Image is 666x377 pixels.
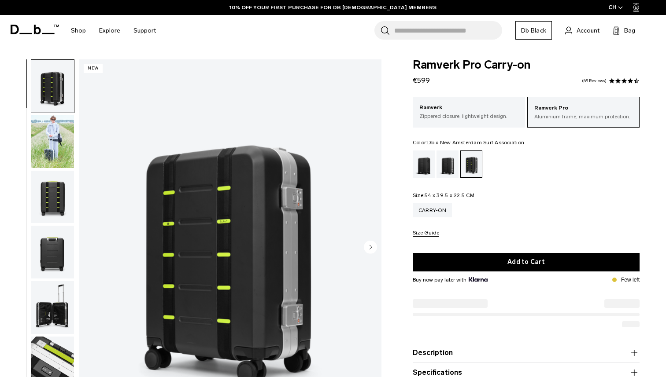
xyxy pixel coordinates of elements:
[64,15,163,46] nav: Main Navigation
[534,104,633,113] p: Ramverk Pro
[413,193,474,198] legend: Size:
[413,97,525,127] a: Ramverk Zippered closure, lightweight design.
[31,60,74,113] img: Ramverk Pro Carry-on Db x New Amsterdam Surf Association
[613,25,635,36] button: Bag
[624,26,635,35] span: Bag
[413,203,452,217] a: Carry-on
[413,76,430,84] span: €599
[31,115,74,168] button: Ramverk Pro Carry-on Db x New Amsterdam Surf Association
[437,150,459,178] a: Silver
[413,230,439,237] button: Size Guide
[413,150,435,178] a: Black Out
[71,15,86,46] a: Shop
[460,150,482,178] a: Db x New Amsterdam Surf Association
[413,276,488,284] span: Buy now pay later with
[469,277,488,282] img: {"height" => 20, "alt" => "Klarna"}
[577,26,599,35] span: Account
[425,192,474,198] span: 54 x 39.5 x 22.5 CM
[364,240,377,255] button: Next slide
[31,171,74,223] img: Ramverk Pro Carry-on Db x New Amsterdam Surf Association
[413,59,640,71] span: Ramverk Pro Carry-on
[31,59,74,113] button: Ramverk Pro Carry-on Db x New Amsterdam Surf Association
[515,21,552,40] a: Db Black
[31,225,74,279] button: Ramverk Pro Carry-on Db x New Amsterdam Surf Association
[31,115,74,168] img: Ramverk Pro Carry-on Db x New Amsterdam Surf Association
[84,64,103,73] p: New
[31,281,74,334] img: Ramverk Pro Carry-on Db x New Amsterdam Surf Association
[621,276,640,284] p: Few left
[133,15,156,46] a: Support
[31,170,74,224] button: Ramverk Pro Carry-on Db x New Amsterdam Surf Association
[413,348,640,358] button: Description
[413,140,524,145] legend: Color:
[534,113,633,121] p: Aluminium frame, maximum protection.
[31,226,74,278] img: Ramverk Pro Carry-on Db x New Amsterdam Surf Association
[99,15,120,46] a: Explore
[229,4,437,11] a: 10% OFF YOUR FIRST PURCHASE FOR DB [DEMOGRAPHIC_DATA] MEMBERS
[582,79,607,83] a: 65 reviews
[419,103,518,112] p: Ramverk
[413,253,640,271] button: Add to Cart
[427,139,524,146] span: Db x New Amsterdam Surf Association
[31,281,74,334] button: Ramverk Pro Carry-on Db x New Amsterdam Surf Association
[565,25,599,36] a: Account
[419,112,518,120] p: Zippered closure, lightweight design.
